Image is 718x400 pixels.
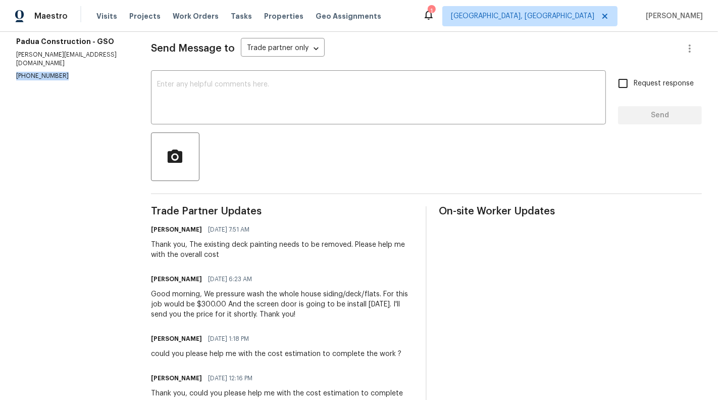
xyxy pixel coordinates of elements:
span: Send Message to [151,43,235,54]
span: Request response [634,78,694,89]
span: Geo Assignments [316,11,381,21]
span: [GEOGRAPHIC_DATA], [GEOGRAPHIC_DATA] [451,11,594,21]
span: Properties [264,11,303,21]
span: Tasks [231,13,252,20]
span: [PERSON_NAME] [642,11,703,21]
h6: [PERSON_NAME] [151,274,202,284]
span: On-site Worker Updates [439,206,702,216]
div: Good morning, We pressure wash the whole house siding/deck/flats. For this job would be $300.00 A... [151,289,414,320]
span: Work Orders [173,11,219,21]
span: Trade Partner Updates [151,206,414,216]
h6: [PERSON_NAME] [151,373,202,383]
span: Projects [129,11,161,21]
h5: Padua Construction - GSO [16,36,127,47]
div: 1 [428,6,435,16]
div: Trade partner only [241,40,325,57]
span: Maestro [34,11,68,21]
h6: [PERSON_NAME] [151,225,202,235]
div: could you please help me with the cost estimation to complete the work ? [151,349,401,359]
span: [DATE] 6:23 AM [208,274,252,284]
div: Thank you, The existing deck painting needs to be removed. Please help me with the overall cost [151,240,414,260]
p: [PHONE_NUMBER] [16,72,127,80]
span: [DATE] 1:18 PM [208,334,249,344]
p: [PERSON_NAME][EMAIL_ADDRESS][DOMAIN_NAME] [16,51,127,68]
span: Visits [96,11,117,21]
h6: [PERSON_NAME] [151,334,202,344]
span: [DATE] 7:51 AM [208,225,249,235]
span: [DATE] 12:16 PM [208,373,252,383]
